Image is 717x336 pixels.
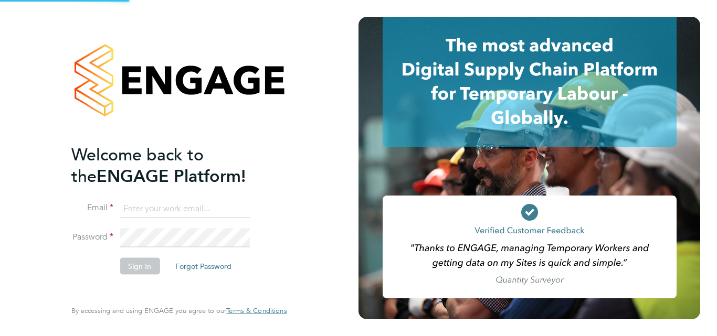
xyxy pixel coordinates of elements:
[71,232,113,243] label: Password
[167,258,240,275] button: Forgot Password
[71,202,113,213] label: Email
[71,144,276,187] h2: ENGAGE Platform!
[226,306,287,315] span: Terms & Conditions
[226,307,287,315] a: Terms & Conditions
[71,306,287,315] span: By accessing and using ENGAGE you agree to our
[120,258,160,275] button: Sign In
[120,199,249,218] input: Enter your work email...
[71,144,204,186] span: Welcome back to the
